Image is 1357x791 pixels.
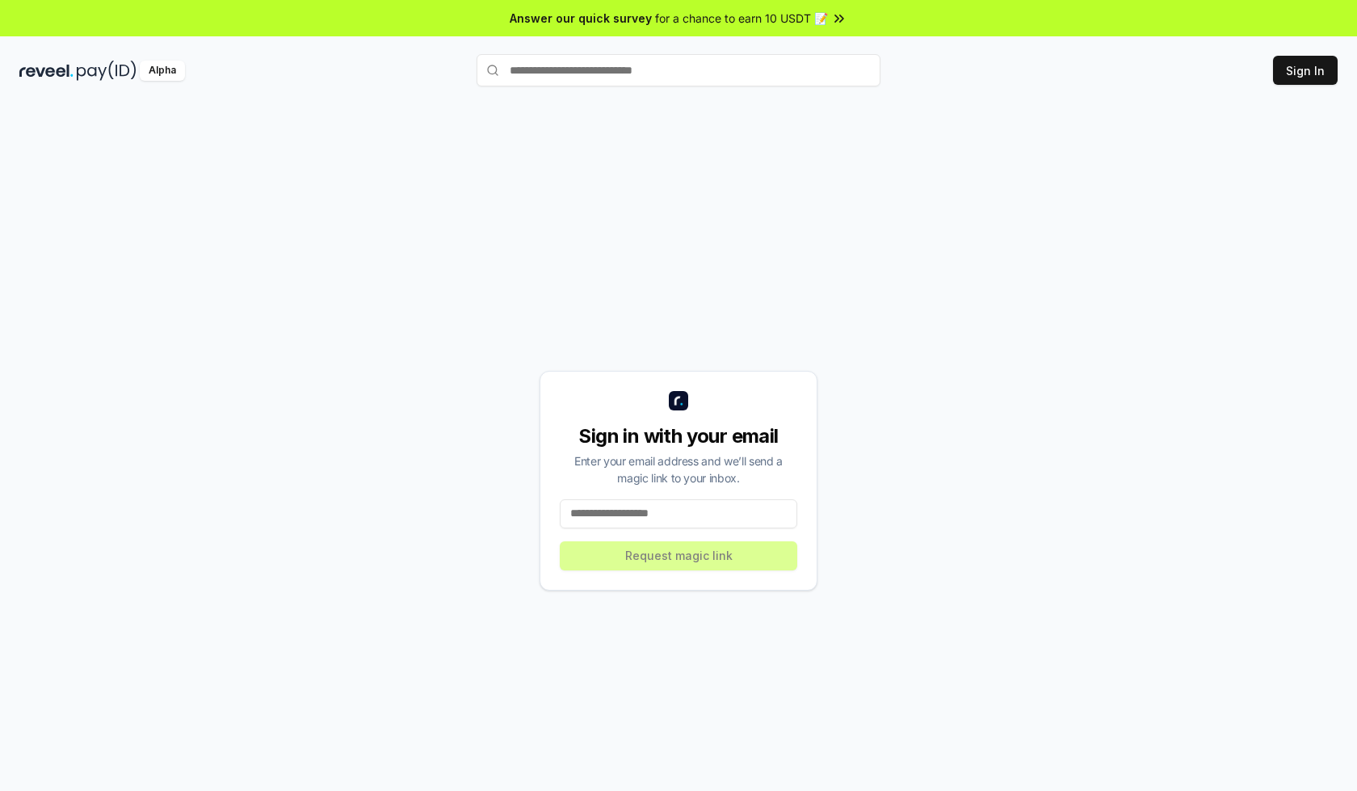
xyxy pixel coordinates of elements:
[77,61,137,81] img: pay_id
[560,423,797,449] div: Sign in with your email
[669,391,688,410] img: logo_small
[1273,56,1338,85] button: Sign In
[19,61,74,81] img: reveel_dark
[560,452,797,486] div: Enter your email address and we’ll send a magic link to your inbox.
[655,10,828,27] span: for a chance to earn 10 USDT 📝
[510,10,652,27] span: Answer our quick survey
[140,61,185,81] div: Alpha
